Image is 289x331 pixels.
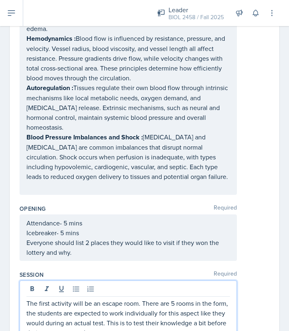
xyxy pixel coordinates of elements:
p: Blood flow is influenced by resistance, pressure, and velocity. Vessel radius, blood viscosity, a... [26,33,230,83]
label: Opening [20,205,46,213]
strong: Autoregulation [26,83,70,93]
div: BIOL 2458 / Fall 2025 [169,13,224,22]
strong: Hemodynamics [26,34,72,43]
strong: : [72,83,73,93]
div: Leader [169,5,224,15]
p: Icebreaker- 5 mins [26,228,230,238]
p: Tissues regulate their own blood flow through intrinsic mechanisms like local metabolic needs, ox... [26,83,230,132]
strong: Blood Pressure Imbalances and Shock [26,132,140,142]
strong: : [74,34,76,43]
label: Session [20,271,44,279]
strong: : [141,132,143,142]
span: Required [214,205,237,213]
span: Required [214,271,237,279]
p: Attendance- 5 mins [26,218,230,228]
p: [MEDICAL_DATA] and [MEDICAL_DATA] are common imbalances that disrupt normal circulation. Shock oc... [26,132,230,181]
p: Everyone should list 2 places they would like to visit if they won the lottery and why. [26,238,230,257]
